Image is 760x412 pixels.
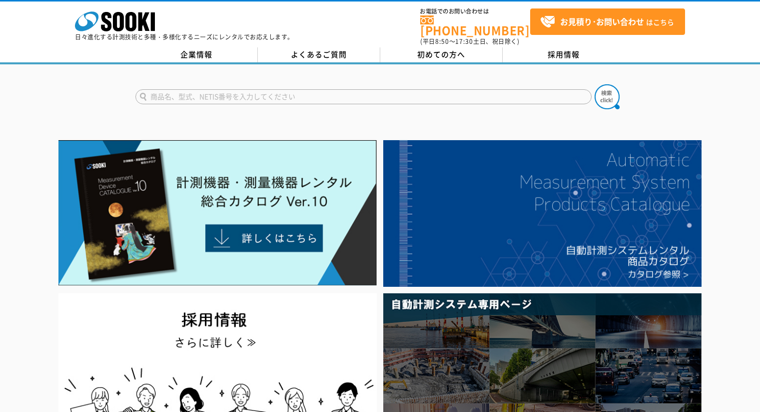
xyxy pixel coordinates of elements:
img: 自動計測システムカタログ [383,140,702,287]
span: お電話でのお問い合わせは [420,8,530,14]
a: よくあるご質問 [258,47,380,62]
a: お見積り･お問い合わせはこちら [530,8,685,35]
a: [PHONE_NUMBER] [420,15,530,36]
span: 初めての方へ [417,49,465,60]
img: Catalog Ver10 [58,140,377,286]
strong: お見積り･お問い合わせ [560,15,644,27]
a: 初めての方へ [380,47,503,62]
p: 日々進化する計測技術と多種・多様化するニーズにレンタルでお応えします。 [75,34,294,40]
a: 採用情報 [503,47,625,62]
input: 商品名、型式、NETIS番号を入力してください [135,89,592,104]
span: はこちら [540,14,674,29]
span: 17:30 [455,37,473,46]
a: 企業情報 [135,47,258,62]
img: btn_search.png [595,84,620,109]
span: 8:50 [435,37,449,46]
span: (平日 ～ 土日、祝日除く) [420,37,519,46]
